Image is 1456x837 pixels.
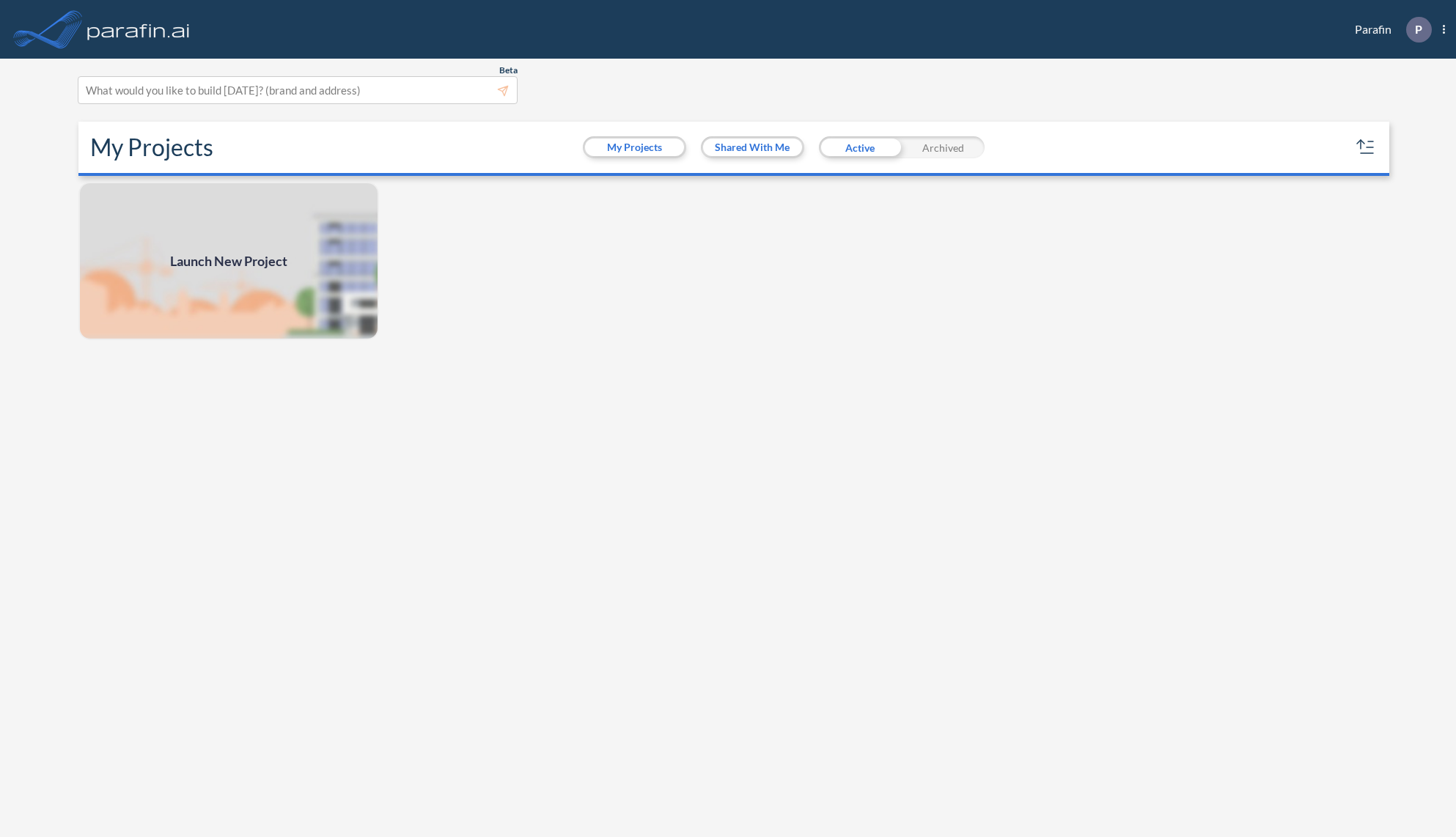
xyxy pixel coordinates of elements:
div: Parafin [1333,17,1445,43]
img: logo [84,15,193,44]
h2: My Projects [90,133,213,161]
div: Archived [902,136,985,158]
button: sort [1354,136,1378,159]
span: Beta [499,64,518,76]
p: P [1415,23,1422,36]
button: My Projects [585,139,684,156]
div: Active [819,136,902,158]
img: add [78,182,379,340]
a: Launch New Project [78,182,379,340]
span: Launch New Project [170,251,287,271]
button: Shared With Me [703,139,802,156]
